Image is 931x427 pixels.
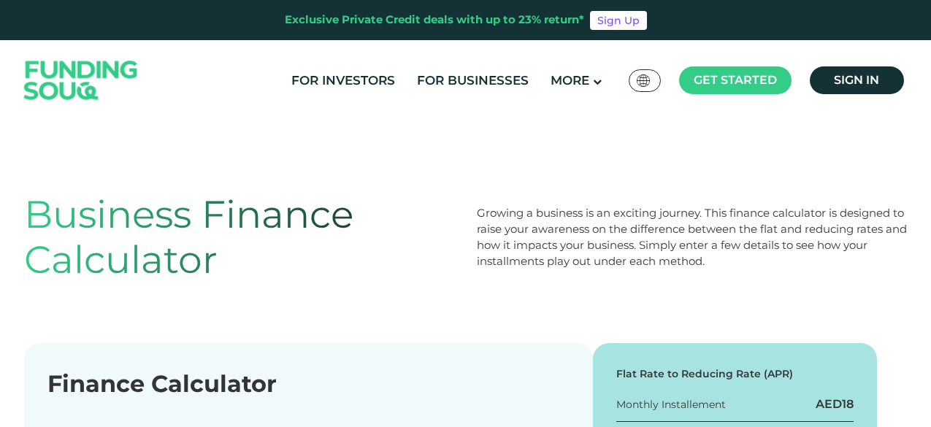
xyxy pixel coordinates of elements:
span: More [551,73,589,88]
img: Logo [9,44,153,118]
span: Sign in [834,73,879,87]
div: Growing a business is an exciting journey. This finance calculator is designed to raise your awar... [477,205,908,269]
img: SA Flag [637,74,650,87]
div: Exclusive Private Credit deals with up to 23% return* [285,12,584,28]
h1: Business Finance Calculator [24,192,455,283]
div: Finance Calculator [47,366,570,401]
a: For Investors [288,69,399,93]
div: Flat Rate to Reducing Rate (APR) [616,366,854,382]
a: Sign Up [590,11,647,30]
span: Get started [694,73,777,87]
div: Monthly Installement [616,397,726,412]
div: AED [816,396,854,412]
a: Sign in [810,66,904,94]
span: 18 [842,397,854,411]
a: For Businesses [413,69,532,93]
